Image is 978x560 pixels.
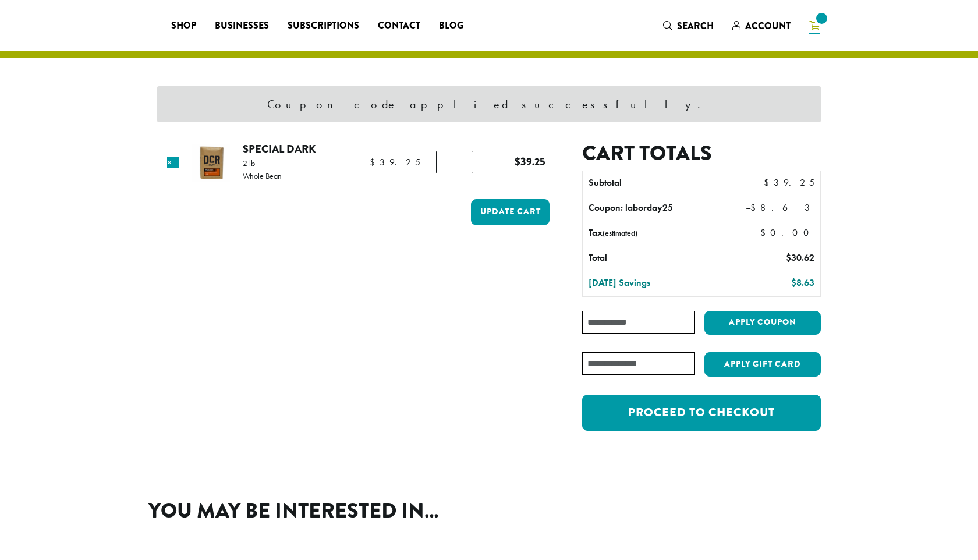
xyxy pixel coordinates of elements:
h2: You may be interested in… [148,498,830,523]
p: 2 lb [243,159,282,167]
button: Update cart [471,199,550,225]
td: – [725,196,820,221]
a: Businesses [205,16,278,35]
span: $ [750,201,760,214]
input: Product quantity [436,151,473,173]
a: Account [723,16,800,36]
span: $ [370,156,380,168]
span: Account [745,19,791,33]
a: Subscriptions [278,16,368,35]
span: $ [515,154,520,169]
bdi: 39.25 [515,154,545,169]
span: $ [760,226,770,239]
a: Proceed to checkout [582,395,821,431]
span: $ [791,277,796,289]
small: (estimated) [603,228,637,238]
span: Businesses [215,19,269,33]
span: Shop [171,19,196,33]
a: Special Dark [243,141,316,157]
button: Apply Gift Card [704,352,821,377]
span: Subscriptions [288,19,359,33]
bdi: 0.00 [760,226,814,239]
h2: Cart totals [582,141,821,166]
a: Search [654,16,723,36]
button: Apply coupon [704,311,821,335]
img: Special Dark [192,144,230,182]
a: Contact [368,16,430,35]
a: Shop [162,16,205,35]
bdi: 39.25 [370,156,420,168]
span: $ [764,176,774,189]
th: Subtotal [583,171,725,196]
div: Coupon code applied successfully. [157,86,821,122]
bdi: 8.63 [791,277,814,289]
span: Search [677,19,714,33]
th: Tax [583,221,751,246]
span: Contact [378,19,420,33]
bdi: 30.62 [786,251,814,264]
span: Blog [439,19,463,33]
th: Coupon: laborday25 [583,196,725,221]
span: 8.63 [750,201,814,214]
a: Remove this item [167,157,179,168]
th: Total [583,246,725,271]
bdi: 39.25 [764,176,814,189]
span: $ [786,251,791,264]
th: [DATE] Savings [583,271,725,296]
p: Whole Bean [243,172,282,180]
a: Blog [430,16,473,35]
